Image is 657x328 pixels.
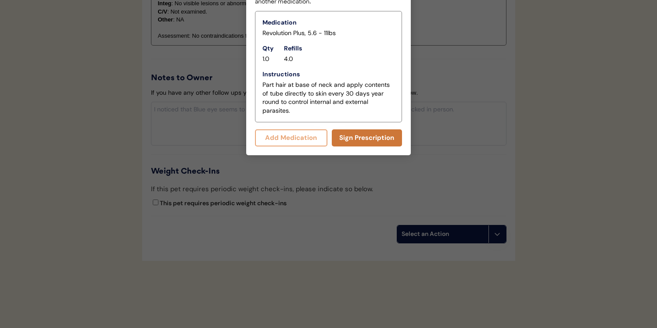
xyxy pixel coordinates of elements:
[284,55,293,64] div: 4.0
[262,29,336,38] div: Revolution Plus, 5.6 - 11lbs
[262,55,269,64] div: 1.0
[262,81,395,115] div: Part hair at base of neck and apply contents of tube directly to skin every 30 days year round to...
[262,44,273,53] div: Qty
[284,44,302,53] div: Refills
[255,129,327,146] button: Add Medication
[262,18,297,27] div: Medication
[262,70,300,79] div: Instructions
[332,129,402,146] button: Sign Prescription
